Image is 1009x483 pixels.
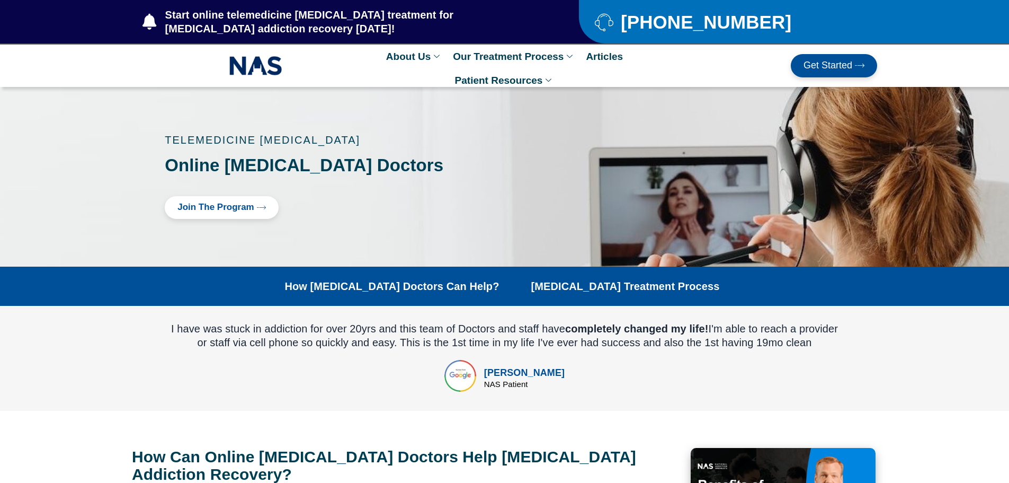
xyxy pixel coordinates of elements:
a: Get Started [791,54,877,77]
p: TELEMEDICINE [MEDICAL_DATA] [165,135,484,145]
h1: Online [MEDICAL_DATA] Doctors [165,156,484,175]
a: Join The Program [165,196,279,219]
a: Start online telemedicine [MEDICAL_DATA] treatment for [MEDICAL_DATA] addiction recovery [DATE]! [142,8,537,36]
a: Articles [581,45,628,68]
a: How [MEDICAL_DATA] Doctors Can Help? [284,280,499,293]
a: About Us [381,45,448,68]
div: NAS Patient [484,380,565,388]
img: NAS_email_signature-removebg-preview.png [229,54,282,78]
div: [PERSON_NAME] [484,366,565,380]
span: Get Started [803,60,852,71]
a: [PHONE_NUMBER] [595,13,851,31]
a: [MEDICAL_DATA] Treatment Process [531,280,720,293]
a: Our Treatment Process [448,45,581,68]
img: top rated online suboxone treatment for opioid addiction treatment in tennessee and texas [444,360,476,392]
span: Join The Program [177,203,254,213]
b: completely changed my life! [565,323,709,335]
span: [PHONE_NUMBER] [618,15,791,29]
h2: How Can Online [MEDICAL_DATA] Doctors Help [MEDICAL_DATA] Addiction Recovery? [132,448,685,483]
div: Click here to Join Suboxone Treatment Program with our Top Rated Online Suboxone Doctors [165,196,484,219]
a: Patient Resources [450,68,560,92]
div: I have was stuck in addiction for over 20yrs and this team of Doctors and staff have I'm able to ... [169,322,840,349]
span: Start online telemedicine [MEDICAL_DATA] treatment for [MEDICAL_DATA] addiction recovery [DATE]! [163,8,537,36]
